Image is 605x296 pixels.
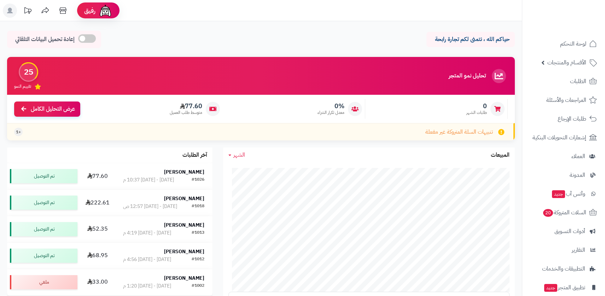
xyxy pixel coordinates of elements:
span: العملاء [571,151,585,161]
a: تحديثات المنصة [19,4,36,19]
td: 52.35 [80,216,115,242]
span: طلبات الشهر [466,110,487,116]
div: [DATE] - [DATE] 4:19 م [123,230,171,237]
div: تم التوصيل [10,222,77,236]
span: رفيق [84,6,95,15]
span: تقييم النمو [14,83,31,89]
a: لوحة التحكم [527,35,601,52]
span: تنبيهات السلة المتروكة غير مفعلة [425,128,493,136]
div: #1013 [192,230,204,237]
a: السلات المتروكة20 [527,204,601,221]
span: لوحة التحكم [560,39,586,49]
div: [DATE] - [DATE] 10:37 م [123,176,174,184]
a: الشهر [228,151,245,159]
strong: [PERSON_NAME] [164,168,204,176]
span: أدوات التسويق [554,226,585,236]
span: تطبيق المتجر [543,283,585,292]
a: المدونة [527,167,601,184]
div: #1012 [192,256,204,263]
span: 0% [318,102,344,110]
td: 33.00 [80,269,115,295]
a: طلبات الإرجاع [527,110,601,127]
div: تم التوصيل [10,169,77,183]
td: 68.95 [80,243,115,269]
a: التقارير [527,242,601,259]
span: 20 [543,209,553,217]
a: تطبيق المتجرجديد [527,279,601,296]
span: المراجعات والأسئلة [546,95,586,105]
span: السلات المتروكة [542,208,586,217]
h3: المبيعات [491,152,510,158]
span: المدونة [570,170,585,180]
div: #1026 [192,176,204,184]
a: المراجعات والأسئلة [527,92,601,109]
h3: آخر الطلبات [182,152,207,158]
a: أدوات التسويق [527,223,601,240]
span: إشعارات التحويلات البنكية [533,133,586,143]
a: عرض التحليل الكامل [14,101,80,117]
span: وآتس آب [551,189,585,199]
div: [DATE] - [DATE] 4:56 م [123,256,171,263]
span: جديد [544,284,557,292]
a: العملاء [527,148,601,165]
span: إعادة تحميل البيانات التلقائي [15,35,75,43]
a: التطبيقات والخدمات [527,260,601,277]
span: متوسط طلب العميل [170,110,202,116]
span: التطبيقات والخدمات [542,264,585,274]
span: 0 [466,102,487,110]
span: طلبات الإرجاع [558,114,586,124]
span: معدل تكرار الشراء [318,110,344,116]
div: [DATE] - [DATE] 12:57 ص [123,203,177,210]
h3: تحليل نمو المتجر [449,73,486,79]
span: الشهر [233,151,245,159]
div: ملغي [10,275,77,289]
img: logo-2.png [557,19,598,34]
div: [DATE] - [DATE] 1:20 م [123,283,171,290]
a: إشعارات التحويلات البنكية [527,129,601,146]
span: 77.60 [170,102,202,110]
td: 222.61 [80,190,115,216]
span: جديد [552,190,565,198]
a: وآتس آبجديد [527,185,601,202]
div: #1002 [192,283,204,290]
p: حياكم الله ، نتمنى لكم تجارة رابحة [432,35,510,43]
strong: [PERSON_NAME] [164,274,204,282]
span: عرض التحليل الكامل [31,105,75,113]
a: الطلبات [527,73,601,90]
td: 77.60 [80,163,115,189]
strong: [PERSON_NAME] [164,248,204,255]
strong: [PERSON_NAME] [164,221,204,229]
span: +1 [16,129,21,135]
span: الطلبات [570,76,586,86]
img: ai-face.png [98,4,112,18]
strong: [PERSON_NAME] [164,195,204,202]
div: تم التوصيل [10,249,77,263]
div: #1018 [192,203,204,210]
span: الأقسام والمنتجات [547,58,586,68]
div: تم التوصيل [10,196,77,210]
span: التقارير [572,245,585,255]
